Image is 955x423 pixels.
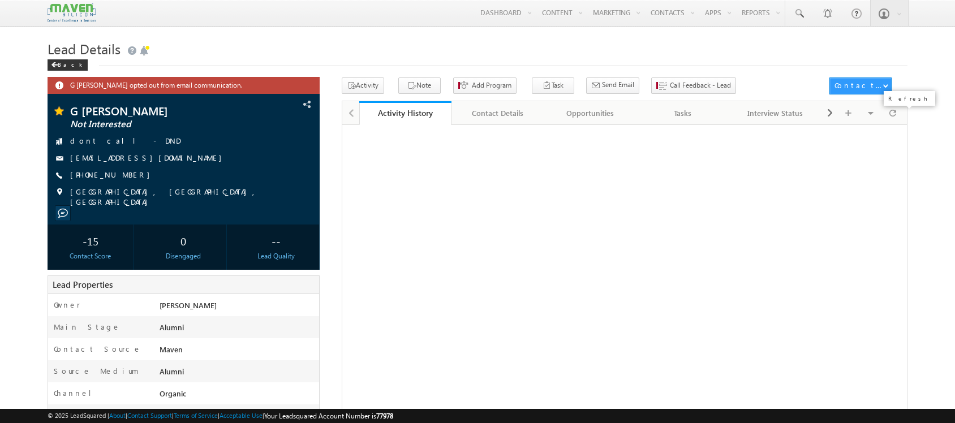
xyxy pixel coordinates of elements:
[738,106,812,120] div: Interview Status
[144,251,223,261] div: Disengaged
[109,412,126,419] a: About
[127,412,172,419] a: Contact Support
[54,344,141,354] label: Contact Source
[48,40,121,58] span: Lead Details
[398,77,441,94] button: Note
[220,412,263,419] a: Acceptable Use
[829,77,892,94] button: Contact Actions
[50,230,130,251] div: -15
[670,80,731,90] span: Call Feedback - Lead
[54,366,139,376] label: Source Medium
[453,77,517,94] button: Add Program
[651,77,736,94] button: Call Feedback - Lead
[157,366,319,382] div: Alumni
[236,251,316,261] div: Lead Quality
[264,412,393,420] span: Your Leadsquared Account Number is
[472,80,511,90] span: Add Program
[729,101,822,125] a: Interview Status
[376,412,393,420] span: 77978
[53,279,113,290] span: Lead Properties
[70,80,278,89] span: G [PERSON_NAME] opted out from email communication.
[451,101,544,125] a: Contact Details
[70,105,239,116] span: G [PERSON_NAME]
[157,388,319,404] div: Organic
[48,411,393,421] span: © 2025 LeadSquared | | | | |
[144,230,223,251] div: 0
[602,80,634,90] span: Send Email
[160,300,217,310] span: [PERSON_NAME]
[236,230,316,251] div: --
[368,107,444,118] div: Activity History
[54,300,80,310] label: Owner
[70,170,156,181] span: [PHONE_NUMBER]
[646,106,719,120] div: Tasks
[54,322,121,332] label: Main Stage
[50,251,130,261] div: Contact Score
[636,101,729,125] a: Tasks
[157,322,319,338] div: Alumni
[70,187,291,207] span: [GEOGRAPHIC_DATA], [GEOGRAPHIC_DATA], [GEOGRAPHIC_DATA]
[70,136,180,147] span: dont call - DND
[48,3,95,23] img: Custom Logo
[70,119,239,130] span: Not Interested
[174,412,218,419] a: Terms of Service
[48,59,93,68] a: Back
[48,59,88,71] div: Back
[54,388,100,398] label: Channel
[586,77,639,94] button: Send Email
[834,80,883,90] div: Contact Actions
[359,101,452,125] a: Activity History
[157,344,319,360] div: Maven
[70,153,227,164] span: [EMAIL_ADDRESS][DOMAIN_NAME]
[532,77,574,94] button: Task
[553,106,627,120] div: Opportunities
[342,77,384,94] button: Activity
[461,106,534,120] div: Contact Details
[544,101,637,125] a: Opportunities
[888,94,931,102] p: Refresh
